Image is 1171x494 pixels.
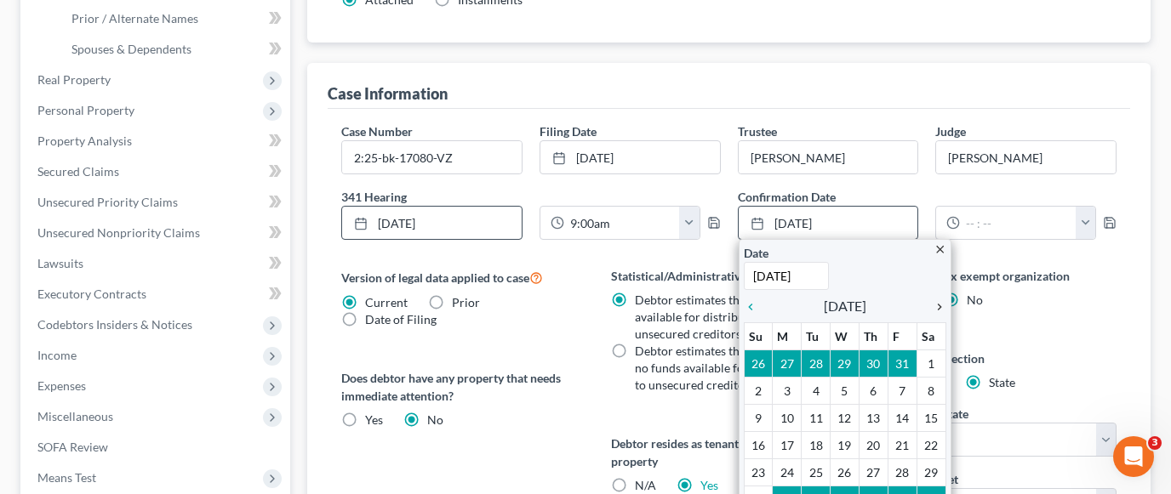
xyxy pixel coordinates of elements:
[888,349,917,377] td: 31
[917,458,945,485] td: 29
[1148,436,1162,450] span: 3
[37,103,134,117] span: Personal Property
[24,248,290,279] a: Lawsuits
[831,431,860,458] td: 19
[824,296,866,316] span: [DATE]
[831,404,860,431] td: 12
[773,377,802,404] td: 3
[967,292,983,307] span: No
[859,349,888,377] td: 30
[924,296,946,316] a: chevron_right
[739,141,918,173] input: --
[37,195,178,209] span: Unsecured Priority Claims
[989,375,1015,389] span: State
[936,141,1116,173] input: --
[24,432,290,463] a: SOFA Review
[71,42,191,56] span: Spouses & Dependents
[802,322,831,349] th: Tu
[1113,436,1154,477] iframe: Intercom live chat
[744,322,773,349] th: Su
[427,412,443,427] span: No
[37,378,86,393] span: Expenses
[744,377,773,404] td: 2
[831,458,860,485] td: 26
[802,431,831,458] td: 18
[700,478,718,492] a: Yes
[37,72,111,87] span: Real Property
[342,207,522,239] a: [DATE]
[917,431,945,458] td: 22
[37,225,200,240] span: Unsecured Nonpriority Claims
[744,300,766,314] i: chevron_left
[739,207,918,239] a: [DATE]
[744,349,773,377] td: 26
[729,188,1126,206] label: Confirmation Date
[24,279,290,309] a: Executory Contracts
[564,207,680,239] input: -- : --
[635,344,818,392] span: Debtor estimates that there will be no funds available for distribution to unsecured creditors.
[37,287,146,301] span: Executory Contracts
[342,141,522,173] input: Enter case number...
[917,377,945,404] td: 8
[341,122,413,140] label: Case Number
[24,218,290,248] a: Unsecured Nonpriority Claims
[37,440,108,454] span: SOFA Review
[611,434,847,470] label: Debtor resides as tenant of residential property
[859,322,888,349] th: Th
[635,478,656,492] span: N/A
[452,295,480,309] span: Prior
[888,322,917,349] th: F
[37,348,77,362] span: Income
[540,122,597,140] label: Filing Date
[58,3,290,34] a: Prior / Alternate Names
[773,404,802,431] td: 10
[365,412,383,427] span: Yes
[831,377,860,404] td: 5
[881,470,958,488] label: Exemption Set
[37,470,96,485] span: Means Test
[37,133,132,148] span: Property Analysis
[881,349,1117,367] label: Exemption Election
[744,296,766,316] a: chevron_left
[744,404,773,431] td: 9
[888,377,917,404] td: 7
[859,404,888,431] td: 13
[802,458,831,485] td: 25
[831,322,860,349] th: W
[917,349,945,377] td: 1
[365,295,408,309] span: Current
[935,122,966,140] label: Judge
[37,409,113,423] span: Miscellaneous
[744,431,773,458] td: 16
[934,243,946,256] i: close
[859,458,888,485] td: 27
[540,141,720,173] a: [DATE]
[341,369,577,405] label: Does debtor have any property that needs immediate attention?
[881,267,1117,285] label: Debtor is a tax exempt organization
[24,126,290,156] a: Property Analysis
[58,34,290,65] a: Spouses & Dependents
[859,431,888,458] td: 20
[365,312,437,326] span: Date of Filing
[888,404,917,431] td: 14
[24,156,290,187] a: Secured Claims
[773,458,802,485] td: 24
[738,122,777,140] label: Trustee
[917,404,945,431] td: 15
[744,244,768,262] label: Date
[917,322,945,349] th: Sa
[37,256,83,270] span: Lawsuits
[773,322,802,349] th: M
[802,377,831,404] td: 4
[37,317,192,332] span: Codebtors Insiders & Notices
[24,187,290,218] a: Unsecured Priority Claims
[888,458,917,485] td: 28
[888,431,917,458] td: 21
[773,431,802,458] td: 17
[859,377,888,404] td: 6
[802,404,831,431] td: 11
[328,83,448,104] div: Case Information
[341,267,577,287] label: Version of legal data applied to case
[333,188,729,206] label: 341 Hearing
[744,262,829,290] input: 1/1/2013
